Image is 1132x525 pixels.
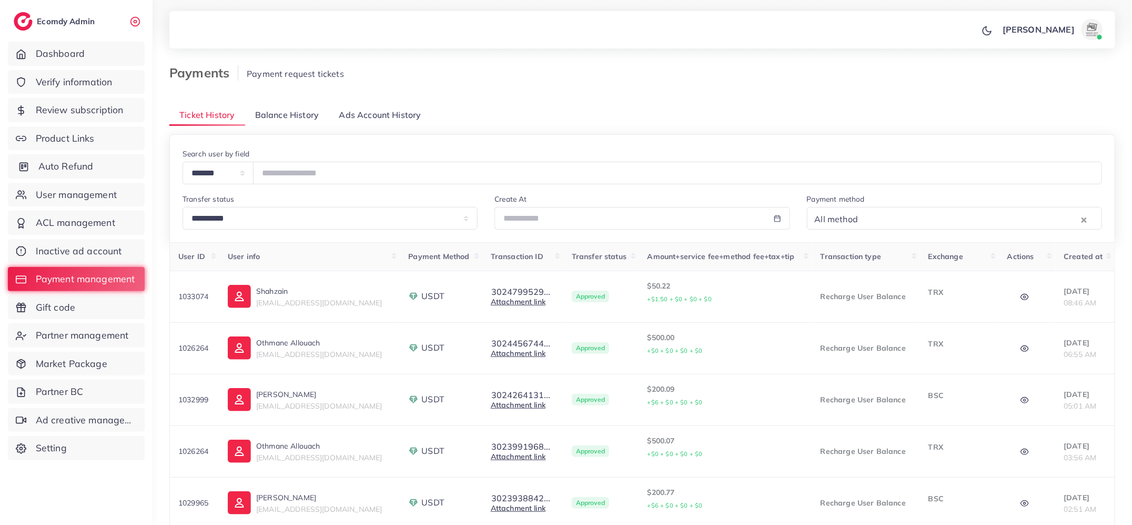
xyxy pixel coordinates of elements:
[421,290,444,302] span: USDT
[807,194,865,204] label: Payment method
[169,65,238,81] h3: Payments
[1003,23,1075,36] p: [PERSON_NAME]
[228,285,251,308] img: ic-user-info.36bf1079.svg
[36,47,85,61] span: Dashboard
[648,347,703,354] small: +$0 + $0 + $0 + $0
[178,497,211,509] p: 1029965
[8,295,145,320] a: Gift code
[408,252,469,261] span: Payment Method
[408,498,419,508] img: payment
[1064,453,1096,462] span: 03:56 AM
[36,357,107,371] span: Market Package
[14,12,33,31] img: logo
[8,183,145,207] a: User management
[178,445,211,458] p: 1026264
[178,393,211,406] p: 1032999
[183,194,234,204] label: Transfer status
[38,160,94,173] span: Auto Refund
[1064,491,1106,504] p: [DATE]
[228,491,251,514] img: ic-user-info.36bf1079.svg
[36,216,115,230] span: ACL management
[36,103,124,117] span: Review subscription
[494,194,527,204] label: Create At
[256,298,382,308] span: [EMAIL_ADDRESS][DOMAIN_NAME]
[1082,19,1103,40] img: avatar
[928,492,990,505] p: BSC
[928,252,963,261] span: Exchange
[928,389,990,402] p: BSC
[648,252,795,261] span: Amount+service fee+method fee+tax+tip
[1064,388,1106,401] p: [DATE]
[572,394,609,405] span: Approved
[247,68,344,79] span: Payment request tickets
[178,290,211,303] p: 1033074
[256,491,382,504] p: [PERSON_NAME]
[491,297,545,306] a: Attachment link
[8,42,145,66] a: Dashboard
[36,329,129,342] span: Partner management
[8,380,145,404] a: Partner BC
[36,132,95,145] span: Product Links
[1064,298,1096,308] span: 08:46 AM
[228,388,251,411] img: ic-user-info.36bf1079.svg
[408,394,419,405] img: payment
[1064,401,1096,411] span: 05:01 AM
[1064,285,1106,298] p: [DATE]
[408,291,419,302] img: payment
[256,453,382,462] span: [EMAIL_ADDRESS][DOMAIN_NAME]
[8,267,145,291] a: Payment management
[491,349,545,358] a: Attachment link
[928,441,990,453] p: TRX
[183,148,249,159] label: Search user by field
[928,338,990,350] p: TRX
[648,399,703,406] small: +$6 + $0 + $0 + $0
[228,440,251,463] img: ic-user-info.36bf1079.svg
[1064,504,1096,514] span: 02:51 AM
[421,342,444,354] span: USDT
[648,331,804,357] p: $500.00
[8,323,145,348] a: Partner management
[572,252,626,261] span: Transfer status
[8,70,145,94] a: Verify information
[1064,336,1106,349] p: [DATE]
[179,109,235,121] span: Ticket History
[491,252,543,261] span: Transaction ID
[821,290,912,303] p: Recharge User Balance
[36,244,122,258] span: Inactive ad account
[491,452,545,461] a: Attachment link
[572,497,609,509] span: Approved
[36,441,67,455] span: Setting
[8,408,145,432] a: Ad creative management
[36,413,137,427] span: Ad creative management
[648,280,804,305] p: $50.22
[648,450,703,458] small: +$0 + $0 + $0 + $0
[491,339,551,348] button: 3024456744...
[1082,213,1087,225] button: Clear Selected
[572,342,609,354] span: Approved
[8,436,145,460] a: Setting
[1064,350,1096,359] span: 06:55 AM
[228,336,251,360] img: ic-user-info.36bf1079.svg
[807,207,1102,230] div: Search for option
[8,211,145,235] a: ACL management
[256,285,382,298] p: Shahzain
[572,445,609,457] span: Approved
[256,388,382,401] p: [PERSON_NAME]
[37,16,97,26] h2: Ecomdy Admin
[256,504,382,514] span: [EMAIL_ADDRESS][DOMAIN_NAME]
[648,295,712,303] small: +$1.50 + $0 + $0 + $0
[8,126,145,151] a: Product Links
[861,211,1079,227] input: Search for option
[8,239,145,263] a: Inactive ad account
[421,393,444,405] span: USDT
[14,12,97,31] a: logoEcomdy Admin
[813,212,861,227] span: All method
[821,445,912,458] p: Recharge User Balance
[36,75,113,89] span: Verify information
[339,109,421,121] span: Ads Account History
[36,188,117,202] span: User management
[648,502,703,509] small: +$6 + $0 + $0 + $0
[256,336,382,349] p: Othmane Allouach
[821,393,912,406] p: Recharge User Balance
[421,445,444,457] span: USDT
